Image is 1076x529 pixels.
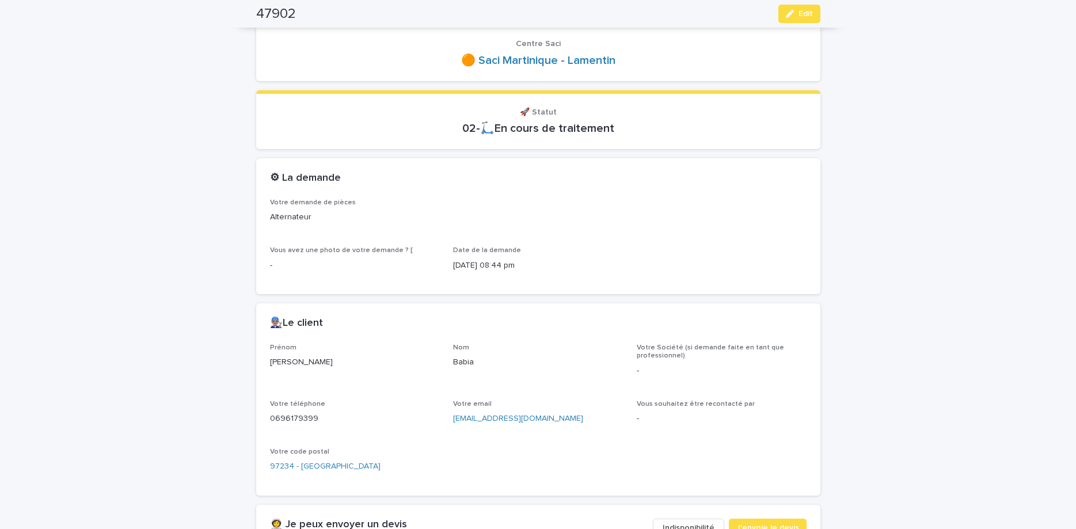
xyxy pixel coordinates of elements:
span: Votre Société (si demande faite en tant que professionnel) [637,344,784,359]
span: Date de la demande [453,247,521,254]
span: Votre email [453,401,492,408]
span: Votre demande de pièces [270,199,356,206]
h2: 👨🏽‍🔧Le client [270,317,323,330]
p: 0696179399 [270,413,440,425]
a: 🟠 Saci Martinique - Lamentin [461,54,615,67]
p: Babia [453,356,623,368]
span: Edit [799,10,813,18]
span: 🚀 Statut [520,108,557,116]
a: 97234 - [GEOGRAPHIC_DATA] [270,461,381,473]
p: [DATE] 08:44 pm [453,260,623,272]
h2: 47902 [256,6,296,22]
span: Votre téléphone [270,401,325,408]
span: Nom [453,344,469,351]
p: - [637,413,807,425]
a: [EMAIL_ADDRESS][DOMAIN_NAME] [453,414,583,423]
p: [PERSON_NAME] [270,356,440,368]
span: Prénom [270,344,296,351]
span: Vous souhaitez être recontacté par [637,401,755,408]
span: Votre code postal [270,448,329,455]
h2: ⚙ La demande [270,172,341,185]
span: Centre Saci [516,40,561,48]
p: - [637,365,807,377]
button: Edit [778,5,820,23]
span: Vous avez une photo de votre demande ? [ [270,247,413,254]
p: 02-🛴En cours de traitement [270,121,807,135]
p: Alternateur [270,211,807,223]
p: - [270,260,440,272]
